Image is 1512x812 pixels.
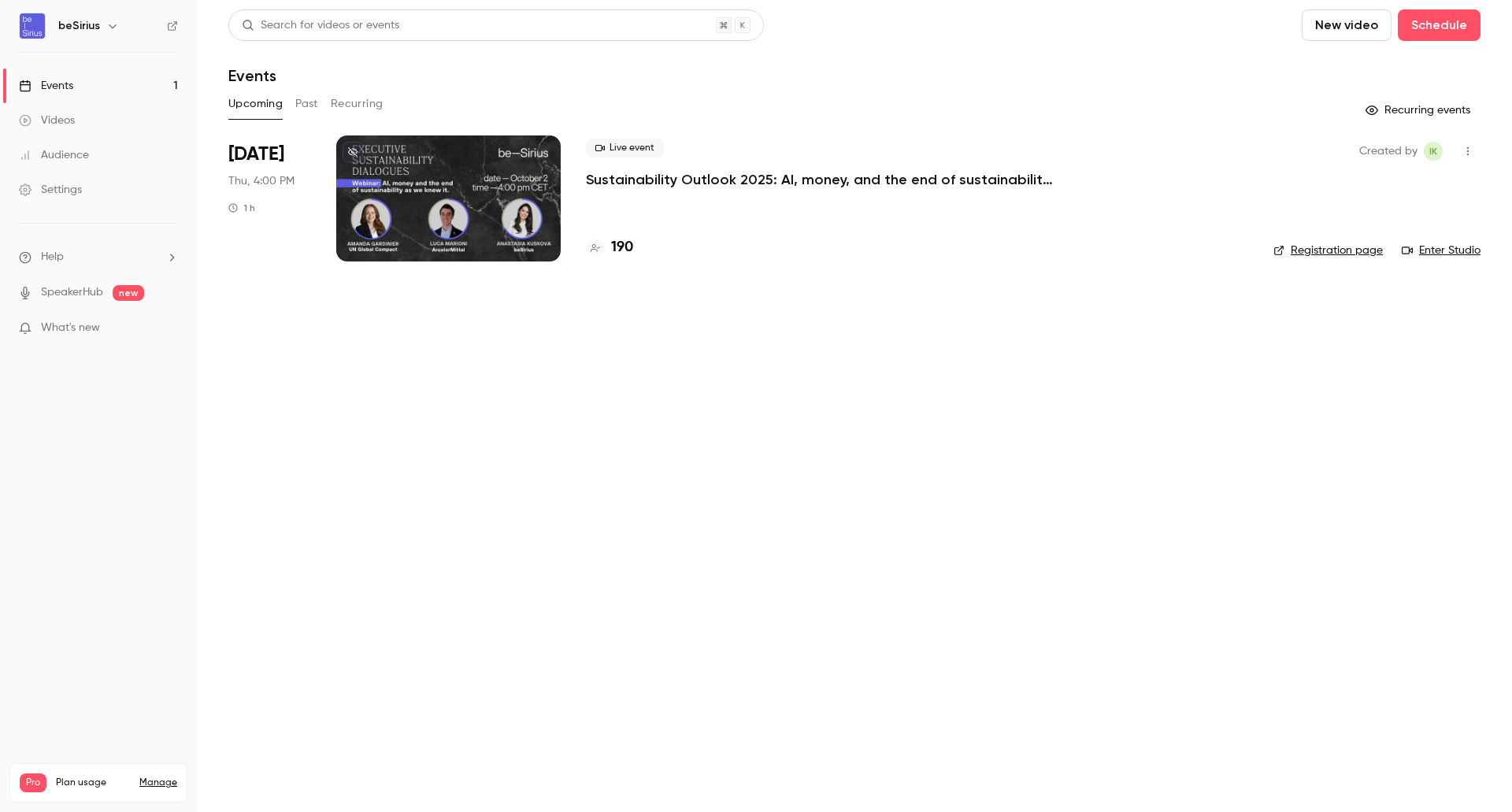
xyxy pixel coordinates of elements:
h6: beSirius [58,18,100,34]
div: Events [19,78,73,94]
span: IK [1429,142,1437,161]
button: Recurring [331,91,384,117]
div: Search for videos or events [242,17,399,34]
span: new [113,285,144,301]
span: Plan usage [56,777,130,789]
img: beSirius [20,13,45,39]
button: Schedule [1398,9,1480,41]
h4: 190 [611,237,633,258]
span: [DATE] [228,142,284,167]
div: Oct 2 Thu, 4:00 PM (Europe/Amsterdam) [228,135,311,261]
span: Live event [586,139,664,158]
span: Irina Kuzminykh [1424,142,1443,161]
div: Settings [19,182,82,198]
button: Past [295,91,318,117]
button: Recurring events [1358,98,1480,123]
button: New video [1302,9,1392,41]
a: SpeakerHub [41,284,103,301]
div: 1 h [228,202,255,214]
a: 190 [586,237,633,258]
button: Upcoming [228,91,283,117]
span: Created by [1359,142,1417,161]
span: Help [41,249,64,265]
a: Enter Studio [1402,243,1480,258]
div: Audience [19,147,89,163]
a: Registration page [1273,243,1383,258]
span: Thu, 4:00 PM [228,173,295,189]
a: Manage [139,777,177,789]
div: Videos [19,113,75,128]
h1: Events [228,66,276,85]
span: What's new [41,320,100,336]
a: Sustainability Outlook 2025: AI, money, and the end of sustainability as we knew it [586,170,1058,189]
span: Pro [20,773,46,792]
li: help-dropdown-opener [19,249,178,265]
